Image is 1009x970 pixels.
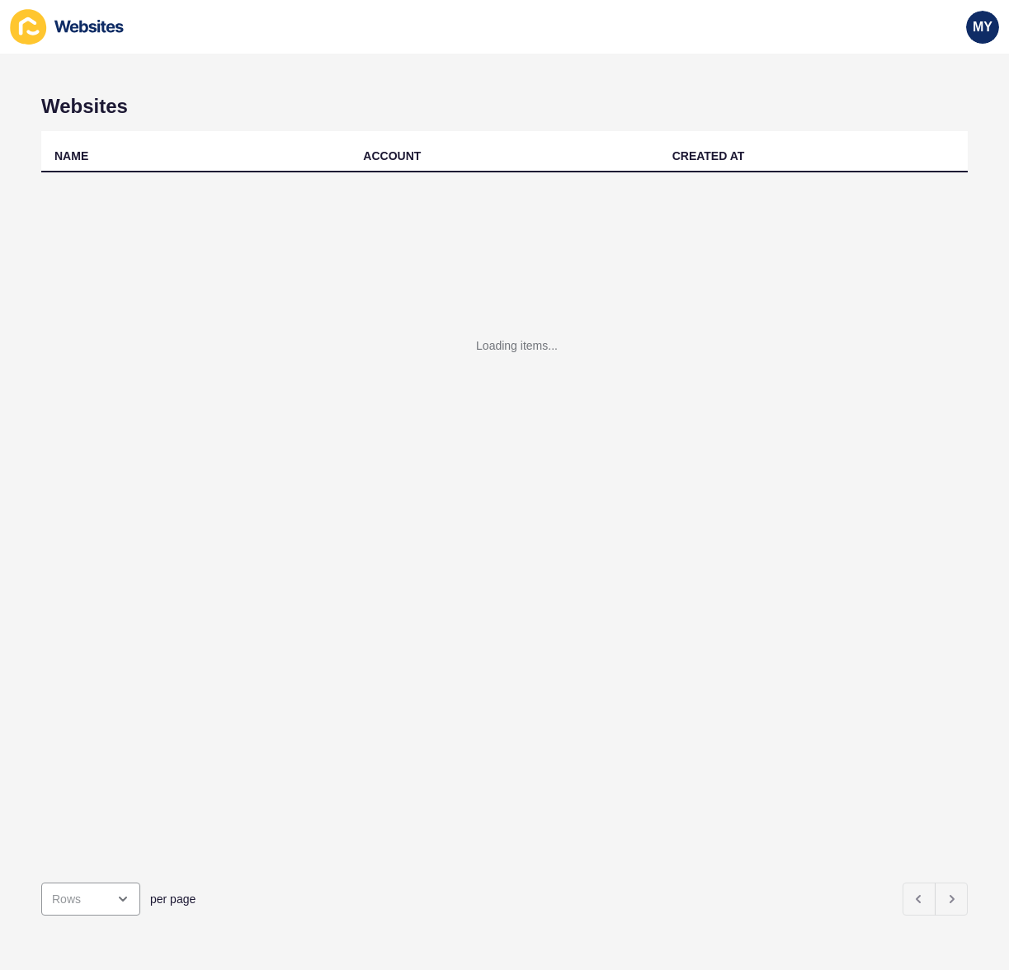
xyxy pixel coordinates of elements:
[54,148,88,164] div: NAME
[476,337,558,354] div: Loading items...
[672,148,745,164] div: CREATED AT
[973,19,992,35] span: MY
[363,148,421,164] div: ACCOUNT
[41,95,968,118] h1: Websites
[41,883,140,916] div: open menu
[150,891,196,907] span: per page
